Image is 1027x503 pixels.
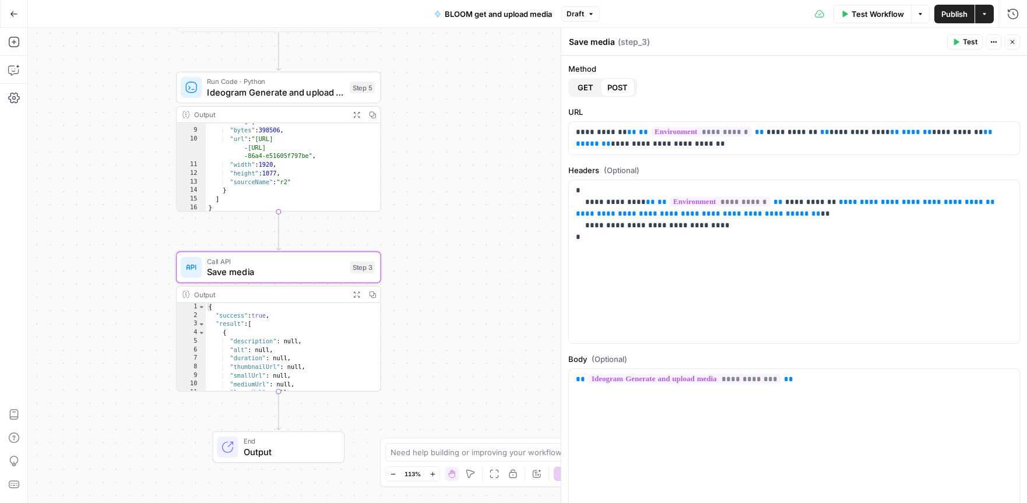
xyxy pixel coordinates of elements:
[177,389,206,398] div: 11
[207,265,344,279] span: Save media
[194,110,344,120] div: Output
[177,363,206,372] div: 8
[276,392,280,430] g: Edge from step_3 to end
[207,256,344,266] span: Call API
[177,320,206,329] div: 3
[207,76,344,87] span: Run Code · Python
[604,164,639,176] span: (Optional)
[561,6,600,22] button: Draft
[578,82,593,93] span: GET
[244,445,333,459] span: Output
[963,37,977,47] span: Test
[568,164,1020,176] label: Headers
[567,9,584,19] span: Draft
[177,329,206,337] div: 4
[350,261,375,273] div: Step 3
[568,353,1020,365] label: Body
[607,82,628,93] span: POST
[177,161,206,170] div: 11
[198,329,205,337] span: Toggle code folding, rows 4 through 38
[568,63,1020,75] label: Method
[592,353,627,365] span: (Optional)
[198,320,205,329] span: Toggle code folding, rows 3 through 39
[198,303,205,312] span: Toggle code folding, rows 1 through 40
[833,5,911,23] button: Test Workflow
[177,135,206,161] div: 10
[934,5,975,23] button: Publish
[177,354,206,363] div: 7
[427,5,559,23] button: BLOOM get and upload media
[177,372,206,381] div: 9
[177,204,206,213] div: 16
[177,337,206,346] div: 5
[177,303,206,312] div: 1
[276,212,280,250] g: Edge from step_5 to step_3
[177,380,206,389] div: 10
[568,106,1020,118] label: URL
[194,289,344,300] div: Output
[177,170,206,178] div: 12
[445,8,552,20] span: BLOOM get and upload media
[618,36,650,48] span: ( step_3 )
[176,251,381,391] div: Call APISave mediaStep 3Output{ "success":true, "result":[ { "description": null, "alt": null, "d...
[177,187,206,195] div: 14
[177,126,206,135] div: 9
[941,8,968,20] span: Publish
[177,311,206,320] div: 2
[177,178,206,187] div: 13
[571,78,600,97] button: GET
[569,36,615,48] textarea: Save media
[176,72,381,212] div: Run Code · PythonIdeogram Generate and upload mediaStep 5Output C", "bytes":398506, "url":"[URL] ...
[947,34,983,50] button: Test
[350,82,375,93] div: Step 5
[405,469,421,479] span: 113%
[244,436,333,446] span: End
[177,195,206,204] div: 15
[176,431,381,463] div: EndOutput
[276,32,280,71] g: Edge from step_17 to step_5
[852,8,904,20] span: Test Workflow
[177,346,206,354] div: 6
[207,86,344,99] span: Ideogram Generate and upload media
